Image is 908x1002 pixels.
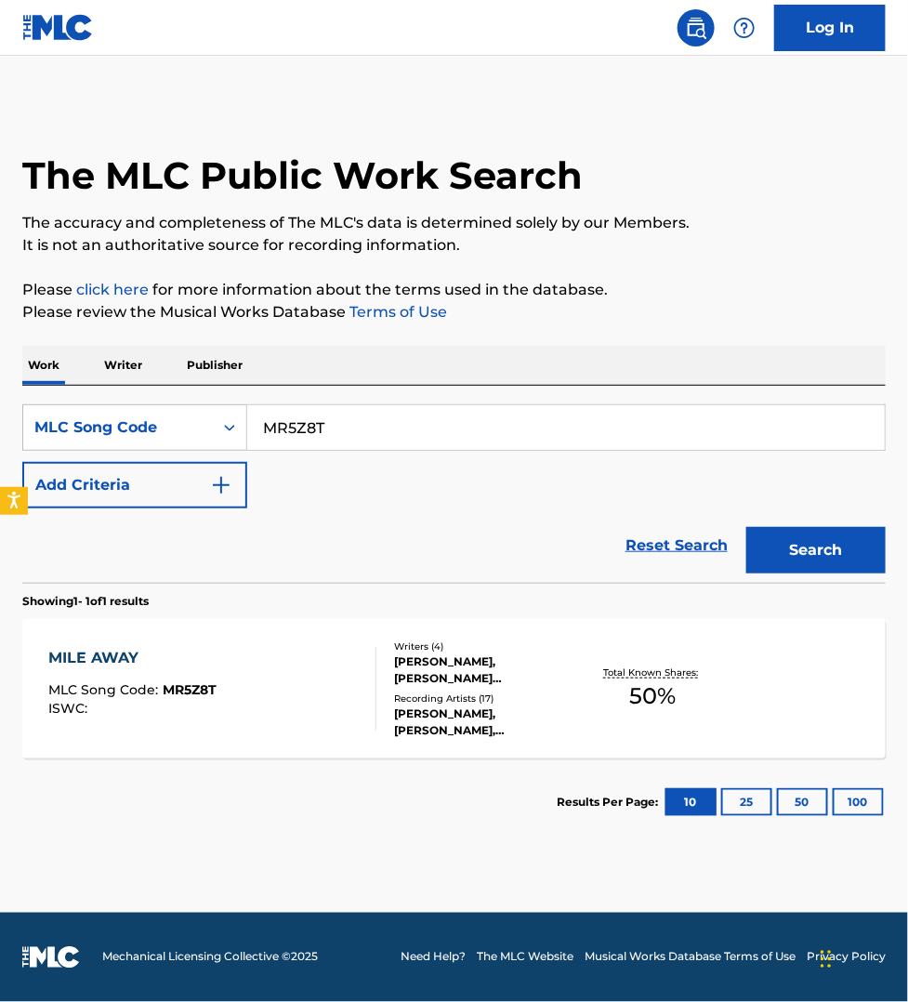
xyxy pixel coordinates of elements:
[777,788,828,816] button: 50
[22,946,80,969] img: logo
[22,152,583,199] h1: The MLC Public Work Search
[833,788,884,816] button: 100
[630,679,677,713] span: 50 %
[721,788,772,816] button: 25
[163,681,217,698] span: MR5Z8T
[346,303,447,321] a: Terms of Use
[22,212,886,234] p: The accuracy and completeness of The MLC's data is determined solely by our Members.
[815,913,908,1002] iframe: Chat Widget
[557,794,663,811] p: Results Per Page:
[394,692,582,705] div: Recording Artists ( 17 )
[774,5,886,51] a: Log In
[22,279,886,301] p: Please for more information about the terms used in the database.
[22,346,65,385] p: Work
[678,9,715,46] a: Public Search
[585,949,796,966] a: Musical Works Database Terms of Use
[22,234,886,257] p: It is not an authoritative source for recording information.
[685,17,707,39] img: search
[22,301,886,323] p: Please review the Musical Works Database
[726,9,763,46] div: Help
[22,593,149,610] p: Showing 1 - 1 of 1 results
[807,949,886,966] a: Privacy Policy
[76,281,149,298] a: click here
[665,788,717,816] button: 10
[48,681,163,698] span: MLC Song Code :
[603,666,703,679] p: Total Known Shares:
[401,949,466,966] a: Need Help?
[99,346,148,385] p: Writer
[34,416,202,439] div: MLC Song Code
[746,527,886,574] button: Search
[181,346,248,385] p: Publisher
[48,700,92,717] span: ISWC :
[477,949,573,966] a: The MLC Website
[821,931,832,987] div: Drag
[22,462,247,508] button: Add Criteria
[616,525,737,566] a: Reset Search
[210,474,232,496] img: 9d2ae6d4665cec9f34b9.svg
[102,949,318,966] span: Mechanical Licensing Collective © 2025
[394,639,582,653] div: Writers ( 4 )
[22,404,886,583] form: Search Form
[733,17,756,39] img: help
[22,619,886,758] a: MILE AWAYMLC Song Code:MR5Z8TISWC:Writers (4)[PERSON_NAME], [PERSON_NAME] [PERSON_NAME] [PERSON_N...
[48,647,217,669] div: MILE AWAY
[394,705,582,739] div: [PERSON_NAME], [PERSON_NAME], [PERSON_NAME], [PERSON_NAME], [PERSON_NAME]
[22,14,94,41] img: MLC Logo
[394,653,582,687] div: [PERSON_NAME], [PERSON_NAME] [PERSON_NAME] [PERSON_NAME] [PERSON_NAME]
